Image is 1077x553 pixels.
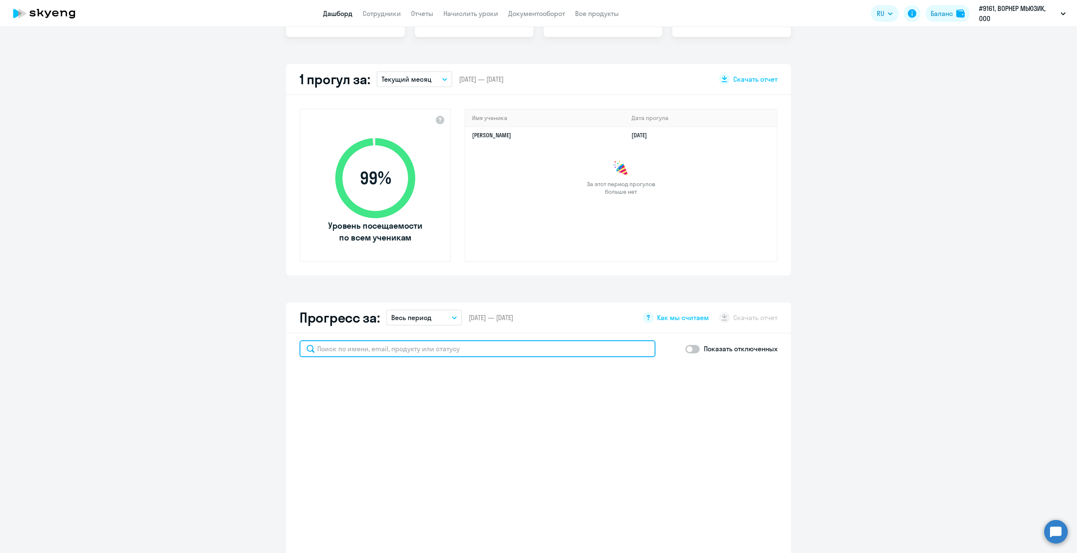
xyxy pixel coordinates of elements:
[459,75,504,84] span: [DATE] — [DATE]
[613,160,629,177] img: congrats
[586,180,656,195] span: За этот период прогулов больше нет
[631,131,654,139] a: [DATE]
[871,5,899,22] button: RU
[575,9,619,18] a: Все продукты
[411,9,433,18] a: Отчеты
[323,9,353,18] a: Дашборд
[443,9,498,18] a: Начислить уроки
[704,344,777,354] p: Показать отключенных
[625,110,777,127] th: Дата прогула
[931,8,953,19] div: Баланс
[975,3,1070,24] button: #9161, ВОРНЕР МЬЮЗИК, ООО
[926,5,970,22] button: Балансbalance
[382,74,432,84] p: Текущий месяц
[300,340,655,357] input: Поиск по имени, email, продукту или статусу
[327,168,424,188] span: 99 %
[300,71,370,88] h2: 1 прогул за:
[363,9,401,18] a: Сотрудники
[508,9,565,18] a: Документооборот
[657,313,709,322] span: Как мы считаем
[877,8,884,19] span: RU
[979,3,1057,24] p: #9161, ВОРНЕР МЬЮЗИК, ООО
[469,313,513,322] span: [DATE] — [DATE]
[733,75,777,84] span: Скачать отчет
[327,220,424,243] span: Уровень посещаемости по всем ученикам
[465,110,625,127] th: Имя ученика
[956,9,965,18] img: balance
[391,313,432,323] p: Весь период
[472,131,511,139] a: [PERSON_NAME]
[386,310,462,326] button: Весь период
[377,71,452,87] button: Текущий месяц
[300,309,379,326] h2: Прогресс за:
